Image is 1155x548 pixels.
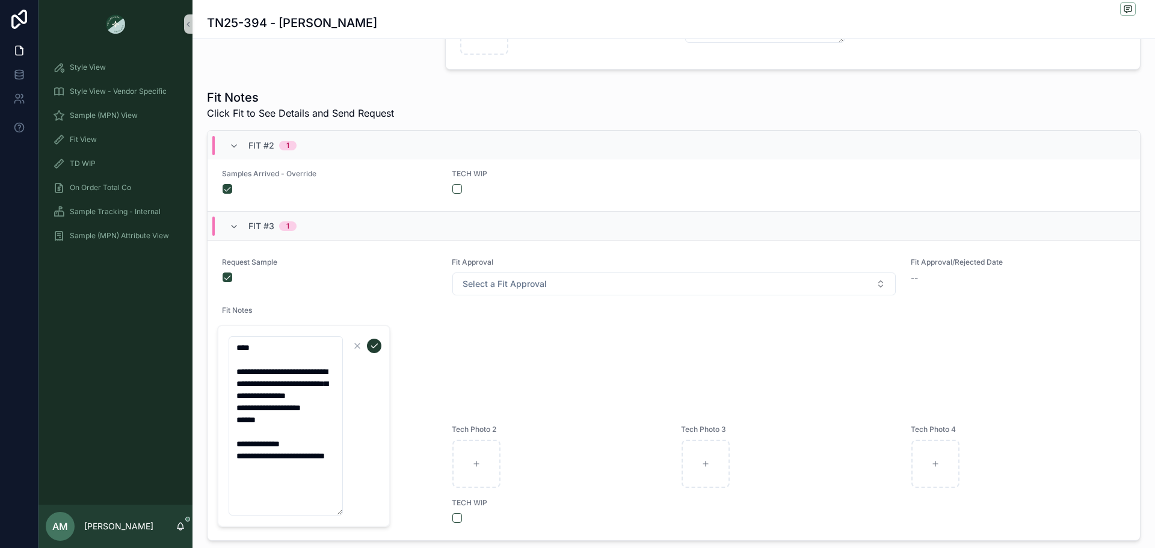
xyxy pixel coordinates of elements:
a: Style View - Vendor Specific [46,81,185,102]
span: Tech Photo 4 [911,425,1126,434]
span: Click Fit to See Details and Send Request [207,106,394,120]
span: Fit #2 [248,140,274,152]
span: Sample (MPN) View [70,111,138,120]
span: Fit View [70,135,97,144]
span: Tech Photo 3 [681,425,896,434]
span: Samples Arrived - Override [222,169,437,179]
a: Style View [46,57,185,78]
span: Request Sample [222,257,437,267]
span: TD WIP [70,159,96,168]
button: Select Button [452,272,896,295]
span: Sample Tracking - Internal [70,207,161,217]
a: Sample (MPN) Attribute View [46,225,185,247]
a: Sample (MPN) View [46,105,185,126]
span: Fit #3 [248,220,274,232]
span: TECH WIP [452,498,667,508]
span: Sample (MPN) Attribute View [70,231,169,241]
a: Fit View [46,129,185,150]
span: TECH WIP [452,169,667,179]
span: Fit Approval [452,257,896,267]
span: On Order Total Co [70,183,131,192]
a: TD WIP [46,153,185,174]
p: [PERSON_NAME] [84,520,153,532]
span: Fit Photos [222,351,1126,361]
div: 1 [286,141,289,150]
span: Style View [70,63,106,72]
span: Select a Fit Approval [463,278,547,290]
span: Style View - Vendor Specific [70,87,167,96]
a: Sample Tracking - Internal [46,201,185,223]
div: scrollable content [38,48,192,262]
span: -- [911,272,918,284]
span: AM [52,519,68,534]
span: Tech Photo 2 [452,425,667,434]
span: Fit Notes [222,306,1126,315]
div: 1 [286,221,289,231]
span: Fit Approval/Rejected Date [911,257,1126,267]
h1: TN25-394 - [PERSON_NAME] [207,14,377,31]
h1: Fit Notes [207,89,394,106]
img: App logo [106,14,125,34]
a: On Order Total Co [46,177,185,199]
